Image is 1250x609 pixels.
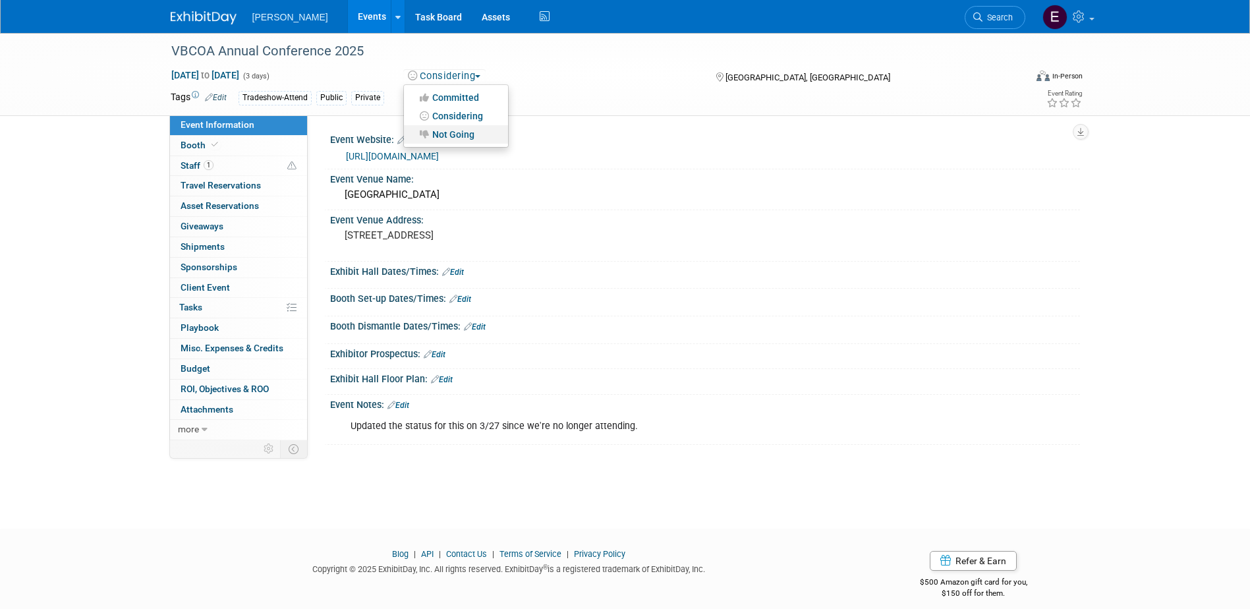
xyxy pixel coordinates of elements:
span: Staff [181,160,213,171]
a: Refer & Earn [930,551,1017,571]
span: Booth [181,140,221,150]
a: Budget [170,359,307,379]
a: Client Event [170,278,307,298]
div: Exhibit Hall Dates/Times: [330,262,1080,279]
span: [DATE] [DATE] [171,69,240,81]
span: (3 days) [242,72,270,80]
span: | [411,549,419,559]
span: Search [982,13,1013,22]
td: Toggle Event Tabs [280,440,307,457]
a: Edit [205,93,227,102]
div: Updated the status for this on 3/27 since we're no longer attending. [341,413,935,440]
div: Booth Dismantle Dates/Times: [330,316,1080,333]
a: Attachments [170,400,307,420]
a: Edit [397,136,419,145]
span: Shipments [181,241,225,252]
pre: [STREET_ADDRESS] [345,229,628,241]
a: API [421,549,434,559]
span: | [563,549,572,559]
a: Search [965,6,1025,29]
a: Tasks [170,298,307,318]
a: Edit [442,268,464,277]
span: Travel Reservations [181,180,261,190]
span: Playbook [181,322,219,333]
div: $500 Amazon gift card for you, [867,568,1080,598]
div: Event Notes: [330,395,1080,412]
div: In-Person [1052,71,1083,81]
span: to [199,70,212,80]
a: Event Information [170,115,307,135]
div: Event Rating [1046,90,1082,97]
span: Asset Reservations [181,200,259,211]
span: [GEOGRAPHIC_DATA], [GEOGRAPHIC_DATA] [725,72,890,82]
span: [PERSON_NAME] [252,12,328,22]
img: Emy Volk [1042,5,1067,30]
a: Asset Reservations [170,196,307,216]
a: Committed [404,88,508,107]
a: Considering [404,107,508,125]
div: $150 off for them. [867,588,1080,599]
img: ExhibitDay [171,11,237,24]
span: ROI, Objectives & ROO [181,384,269,394]
div: Tradeshow-Attend [239,91,312,105]
a: Edit [464,322,486,332]
a: Staff1 [170,156,307,176]
i: Booth reservation complete [212,141,218,148]
span: Budget [181,363,210,374]
span: Attachments [181,404,233,415]
span: Giveaways [181,221,223,231]
div: Event Website: [330,130,1080,147]
a: more [170,420,307,440]
span: Event Information [181,119,254,130]
a: Terms of Service [499,549,561,559]
a: Booth [170,136,307,156]
a: [URL][DOMAIN_NAME] [346,151,439,161]
a: Sponsorships [170,258,307,277]
a: Giveaways [170,217,307,237]
span: Sponsorships [181,262,237,272]
span: Tasks [179,302,202,312]
img: Format-Inperson.png [1037,71,1050,81]
div: Public [316,91,347,105]
td: Tags [171,90,227,105]
a: Shipments [170,237,307,257]
a: Playbook [170,318,307,338]
div: Event Venue Address: [330,210,1080,227]
div: Exhibit Hall Floor Plan: [330,369,1080,386]
a: ROI, Objectives & ROO [170,380,307,399]
div: Event Format [948,69,1083,88]
td: Personalize Event Tab Strip [258,440,281,457]
span: Potential Scheduling Conflict -- at least one attendee is tagged in another overlapping event. [287,160,297,172]
a: Edit [431,375,453,384]
div: Exhibitor Prospectus: [330,344,1080,361]
div: VBCOA Annual Conference 2025 [167,40,1006,63]
sup: ® [543,564,548,571]
span: more [178,424,199,434]
div: Event Venue Name: [330,169,1080,186]
a: Not Going [404,125,508,144]
a: Contact Us [446,549,487,559]
span: | [436,549,444,559]
a: Blog [392,549,409,559]
a: Travel Reservations [170,176,307,196]
a: Edit [387,401,409,410]
span: | [489,549,497,559]
span: 1 [204,160,213,170]
span: Misc. Expenses & Credits [181,343,283,353]
a: Misc. Expenses & Credits [170,339,307,359]
span: Client Event [181,282,230,293]
button: Considering [403,69,486,83]
div: Copyright © 2025 ExhibitDay, Inc. All rights reserved. ExhibitDay is a registered trademark of Ex... [171,560,848,575]
a: Edit [449,295,471,304]
div: Private [351,91,384,105]
div: Booth Set-up Dates/Times: [330,289,1080,306]
div: [GEOGRAPHIC_DATA] [340,185,1070,205]
a: Privacy Policy [574,549,625,559]
a: Edit [424,350,445,359]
